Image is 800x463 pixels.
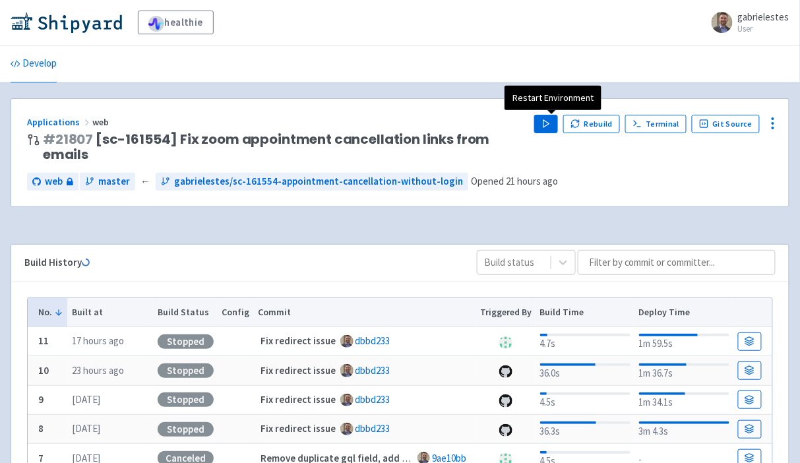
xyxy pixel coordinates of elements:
[158,363,214,378] div: Stopped
[67,298,153,327] th: Built at
[11,12,122,33] img: Shipyard logo
[38,305,63,319] button: No.
[476,298,536,327] th: Triggered By
[254,298,476,327] th: Commit
[11,46,57,82] a: Develop
[158,422,214,437] div: Stopped
[563,115,620,133] button: Rebuild
[38,393,44,406] b: 9
[639,390,729,410] div: 1m 34.1s
[639,331,729,352] div: 1m 59.5s
[738,361,762,380] a: Build Details
[156,173,468,191] a: gabrielestes/sc-161554-appointment-cancellation-without-login
[138,11,214,34] a: healthie
[625,115,687,133] a: Terminal
[72,393,100,406] time: [DATE]
[24,255,456,270] div: Build History
[80,173,135,191] a: master
[27,173,78,191] a: web
[704,12,789,33] a: gabrielestes User
[639,361,729,381] div: 1m 36.7s
[27,116,92,128] a: Applications
[72,422,100,435] time: [DATE]
[540,419,631,439] div: 36.3s
[738,420,762,439] a: Build Details
[38,422,44,435] b: 8
[158,334,214,349] div: Stopped
[158,392,214,407] div: Stopped
[578,250,776,275] input: Filter by commit or committer...
[738,332,762,351] a: Build Details
[98,174,130,189] span: master
[140,174,150,189] span: ←
[692,115,760,133] a: Git Source
[355,334,390,347] a: dbbd233
[738,390,762,409] a: Build Details
[634,298,733,327] th: Deploy Time
[45,174,63,189] span: web
[738,24,789,33] small: User
[534,115,558,133] button: Play
[218,298,254,327] th: Config
[72,334,124,347] time: 17 hours ago
[639,419,729,439] div: 3m 4.3s
[506,175,558,187] time: 21 hours ago
[72,364,124,377] time: 23 hours ago
[261,393,336,406] strong: Fix redirect issue
[471,175,558,187] span: Opened
[540,390,631,410] div: 4.5s
[92,116,111,128] span: web
[261,422,336,435] strong: Fix redirect issue
[38,334,49,347] b: 11
[43,130,93,148] a: #21807
[738,11,789,23] span: gabrielestes
[261,334,336,347] strong: Fix redirect issue
[261,364,336,377] strong: Fix redirect issue
[355,422,390,435] a: dbbd233
[43,132,524,162] span: [sc-161554] Fix zoom appointment cancellation links from emails
[540,361,631,381] div: 36.0s
[536,298,634,327] th: Build Time
[174,174,463,189] span: gabrielestes/sc-161554-appointment-cancellation-without-login
[540,331,631,352] div: 4.7s
[355,364,390,377] a: dbbd233
[38,364,49,377] b: 10
[355,393,390,406] a: dbbd233
[153,298,218,327] th: Build Status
